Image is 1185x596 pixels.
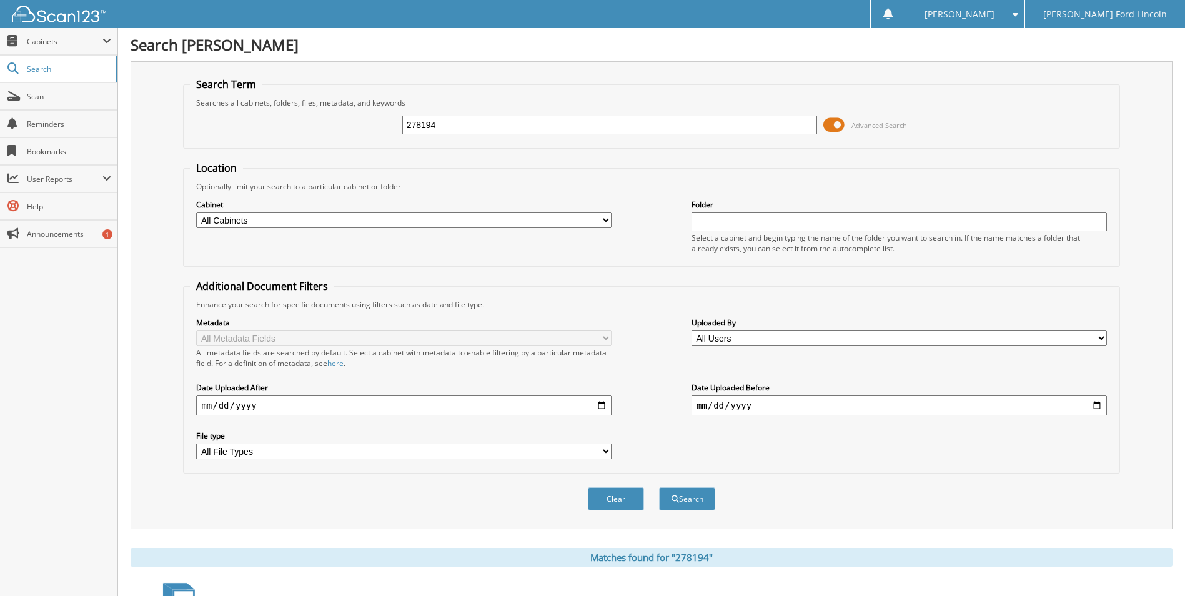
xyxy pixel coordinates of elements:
span: User Reports [27,174,102,184]
label: Date Uploaded After [196,382,612,393]
span: [PERSON_NAME] [925,11,994,18]
div: Searches all cabinets, folders, files, metadata, and keywords [190,97,1113,108]
img: scan123-logo-white.svg [12,6,106,22]
span: Bookmarks [27,146,111,157]
div: Matches found for "278194" [131,548,1173,567]
h1: Search [PERSON_NAME] [131,34,1173,55]
input: end [692,395,1107,415]
label: Metadata [196,317,612,328]
legend: Search Term [190,77,262,91]
input: start [196,395,612,415]
button: Search [659,487,715,510]
label: File type [196,430,612,441]
div: 1 [102,229,112,239]
label: Date Uploaded Before [692,382,1107,393]
div: Enhance your search for specific documents using filters such as date and file type. [190,299,1113,310]
label: Folder [692,199,1107,210]
span: [PERSON_NAME] Ford Lincoln [1043,11,1167,18]
span: Scan [27,91,111,102]
span: Advanced Search [851,121,907,130]
button: Clear [588,487,644,510]
label: Cabinet [196,199,612,210]
span: Cabinets [27,36,102,47]
div: Optionally limit your search to a particular cabinet or folder [190,181,1113,192]
span: Help [27,201,111,212]
legend: Location [190,161,243,175]
span: Search [27,64,109,74]
label: Uploaded By [692,317,1107,328]
legend: Additional Document Filters [190,279,334,293]
span: Reminders [27,119,111,129]
div: All metadata fields are searched by default. Select a cabinet with metadata to enable filtering b... [196,347,612,369]
span: Announcements [27,229,111,239]
a: here [327,358,344,369]
div: Select a cabinet and begin typing the name of the folder you want to search in. If the name match... [692,232,1107,254]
